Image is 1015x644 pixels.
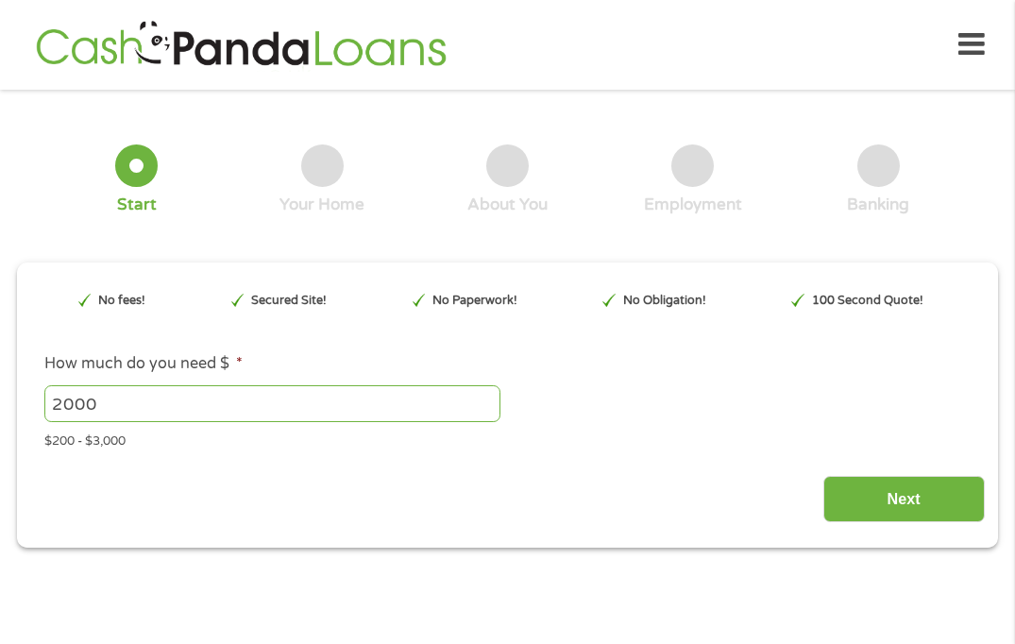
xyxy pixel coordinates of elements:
p: 100 Second Quote! [812,292,923,310]
div: Start [117,195,157,215]
div: Banking [847,195,909,215]
div: About You [467,195,548,215]
div: Employment [644,195,742,215]
input: Next [823,476,985,522]
p: No Obligation! [623,292,706,310]
div: $200 - $3,000 [44,425,971,450]
div: Your Home [279,195,364,215]
p: No fees! [98,292,145,310]
img: GetLoanNow Logo [30,18,451,72]
p: No Paperwork! [432,292,517,310]
label: How much do you need $ [44,354,243,374]
p: Secured Site! [251,292,327,310]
